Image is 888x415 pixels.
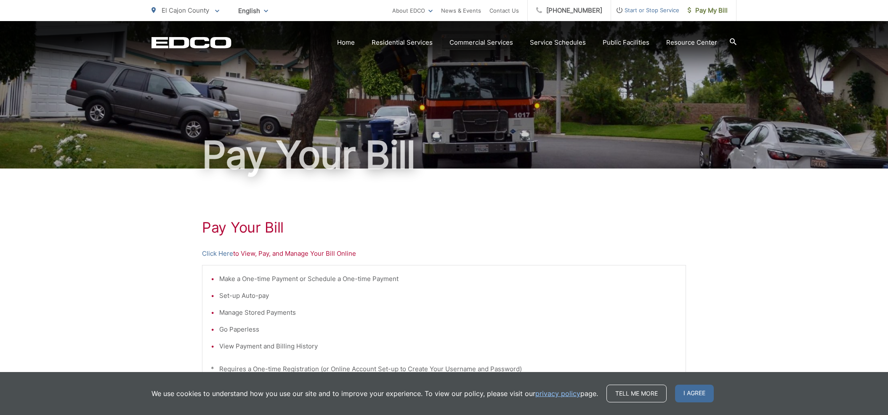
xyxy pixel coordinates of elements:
p: We use cookies to understand how you use our site and to improve your experience. To view our pol... [152,388,598,399]
a: About EDCO [392,5,433,16]
a: Service Schedules [530,37,586,48]
li: View Payment and Billing History [219,341,677,351]
h1: Pay Your Bill [152,134,736,176]
li: Manage Stored Payments [219,308,677,318]
a: Resource Center [666,37,717,48]
a: Click Here [202,249,233,259]
p: to View, Pay, and Manage Your Bill Online [202,249,686,259]
span: I agree [675,385,714,402]
a: EDCD logo. Return to the homepage. [152,37,231,48]
a: Public Facilities [603,37,649,48]
h1: Pay Your Bill [202,219,686,236]
a: Contact Us [489,5,519,16]
p: * Requires a One-time Registration (or Online Account Set-up to Create Your Username and Password) [211,364,677,374]
a: Commercial Services [449,37,513,48]
span: Pay My Bill [688,5,728,16]
span: English [232,3,274,18]
a: Residential Services [372,37,433,48]
span: El Cajon County [162,6,209,14]
li: Go Paperless [219,324,677,335]
a: Home [337,37,355,48]
li: Set-up Auto-pay [219,291,677,301]
a: News & Events [441,5,481,16]
a: privacy policy [535,388,580,399]
li: Make a One-time Payment or Schedule a One-time Payment [219,274,677,284]
a: Tell me more [606,385,667,402]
